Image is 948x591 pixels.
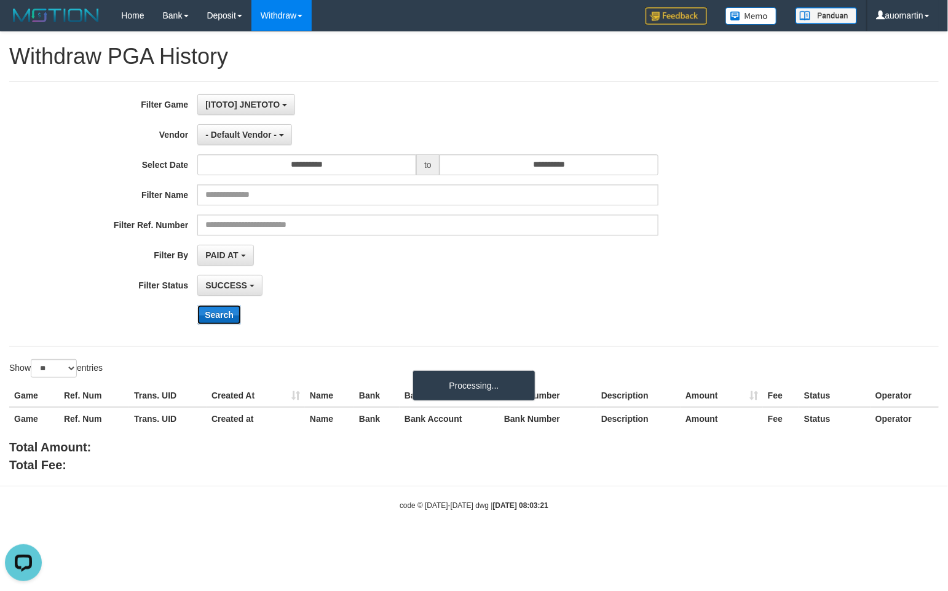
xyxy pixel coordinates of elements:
button: - Default Vendor - [197,124,292,145]
th: Bank [354,384,400,407]
span: to [416,154,440,175]
th: Ref. Num [59,407,129,430]
th: Operator [871,384,939,407]
th: Amount [681,384,763,407]
button: Open LiveChat chat widget [5,5,42,42]
span: SUCCESS [205,280,247,290]
th: Operator [871,407,939,430]
th: Amount [681,407,763,430]
button: Search [197,305,241,325]
th: Trans. UID [129,407,207,430]
th: Bank Number [499,407,596,430]
strong: [DATE] 08:03:21 [493,501,548,510]
th: Game [9,384,59,407]
th: Ref. Num [59,384,129,407]
span: [ITOTO] JNETOTO [205,100,280,109]
th: Game [9,407,59,430]
button: SUCCESS [197,275,263,296]
img: panduan.png [796,7,857,24]
th: Created At [207,384,305,407]
span: - Default Vendor - [205,130,277,140]
th: Bank [354,407,400,430]
th: Status [799,407,871,430]
img: Button%20Memo.svg [725,7,777,25]
th: Bank Account [400,384,499,407]
span: PAID AT [205,250,238,260]
div: Processing... [413,370,535,401]
button: PAID AT [197,245,253,266]
img: Feedback.jpg [646,7,707,25]
b: Total Fee: [9,458,66,472]
select: Showentries [31,359,77,378]
button: [ITOTO] JNETOTO [197,94,295,115]
label: Show entries [9,359,103,378]
th: Trans. UID [129,384,207,407]
th: Name [305,384,354,407]
th: Bank Account [400,407,499,430]
th: Fee [763,384,799,407]
th: Description [596,407,681,430]
th: Fee [763,407,799,430]
th: Name [305,407,354,430]
th: Created at [207,407,305,430]
small: code © [DATE]-[DATE] dwg | [400,501,548,510]
b: Total Amount: [9,440,91,454]
th: Status [799,384,871,407]
th: Bank Number [499,384,596,407]
h1: Withdraw PGA History [9,44,939,69]
th: Description [596,384,681,407]
img: MOTION_logo.png [9,6,103,25]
